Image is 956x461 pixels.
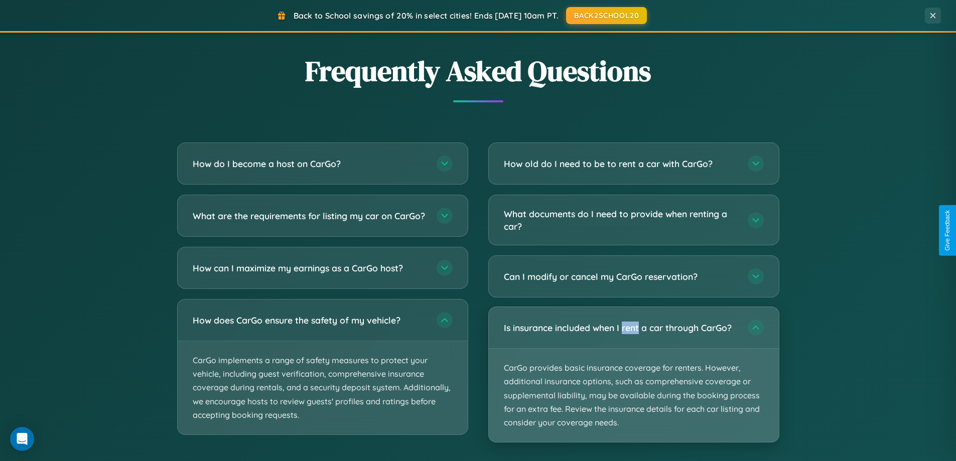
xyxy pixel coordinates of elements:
div: Give Feedback [944,210,951,251]
h3: How does CarGo ensure the safety of my vehicle? [193,314,427,327]
h3: Can I modify or cancel my CarGo reservation? [504,270,738,283]
h3: What documents do I need to provide when renting a car? [504,208,738,232]
span: Back to School savings of 20% in select cities! Ends [DATE] 10am PT. [294,11,559,21]
h3: How do I become a host on CarGo? [193,158,427,170]
h3: What are the requirements for listing my car on CarGo? [193,210,427,222]
h3: How old do I need to be to rent a car with CarGo? [504,158,738,170]
div: Open Intercom Messenger [10,427,34,451]
h2: Frequently Asked Questions [177,52,779,90]
p: CarGo provides basic insurance coverage for renters. However, additional insurance options, such ... [489,349,779,442]
button: BACK2SCHOOL20 [566,7,647,24]
p: CarGo implements a range of safety measures to protect your vehicle, including guest verification... [178,341,468,434]
h3: Is insurance included when I rent a car through CarGo? [504,322,738,334]
h3: How can I maximize my earnings as a CarGo host? [193,262,427,274]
